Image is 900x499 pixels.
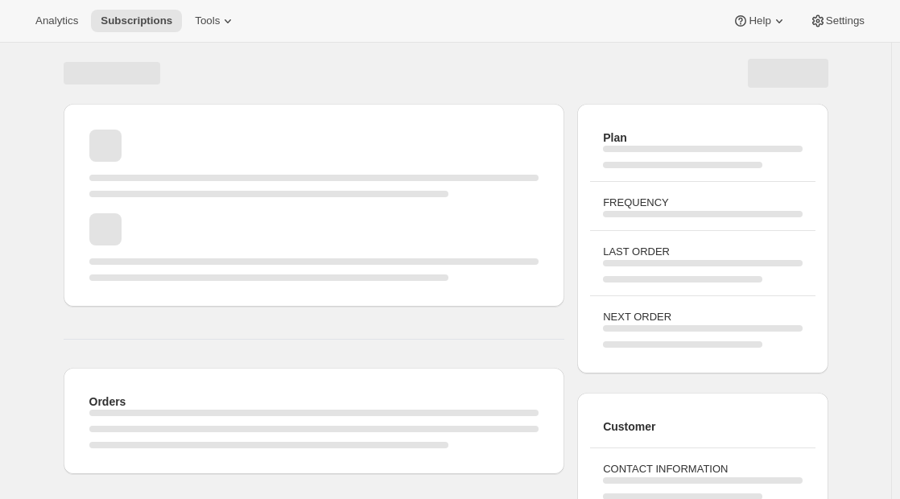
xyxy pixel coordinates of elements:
h2: Customer [603,419,802,435]
h3: CONTACT INFORMATION [603,461,802,477]
span: Subscriptions [101,14,172,27]
span: Analytics [35,14,78,27]
span: Help [749,14,770,27]
span: Tools [195,14,220,27]
button: Subscriptions [91,10,182,32]
h2: Plan [603,130,802,146]
button: Help [723,10,796,32]
h2: Orders [89,394,539,410]
h3: FREQUENCY [603,195,802,211]
button: Settings [800,10,874,32]
h3: LAST ORDER [603,244,802,260]
span: Settings [826,14,865,27]
button: Analytics [26,10,88,32]
h3: NEXT ORDER [603,309,802,325]
button: Tools [185,10,246,32]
